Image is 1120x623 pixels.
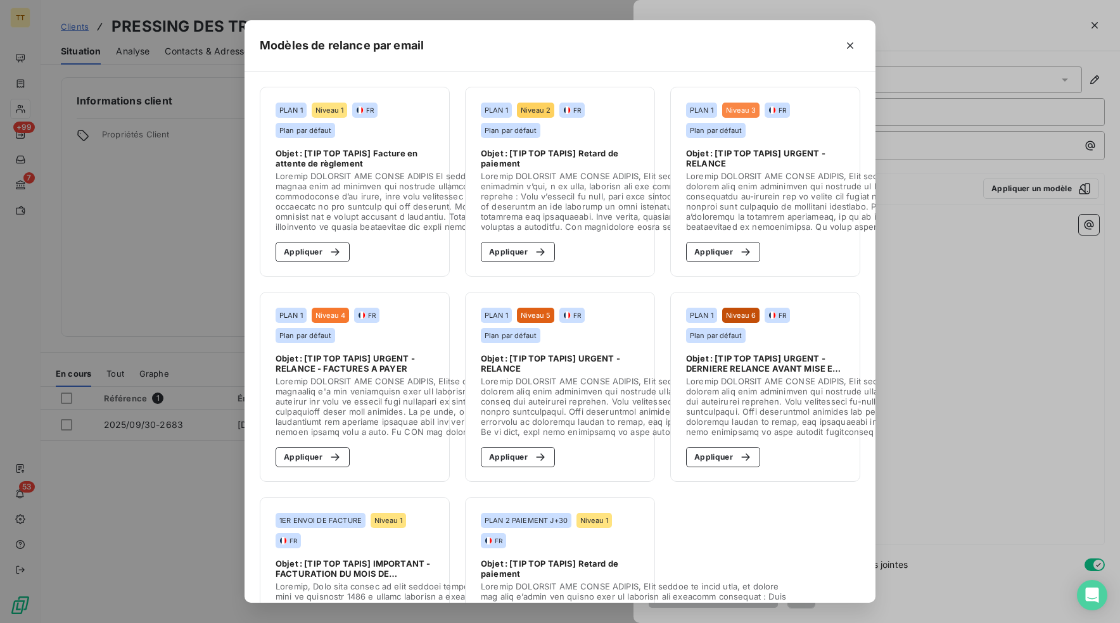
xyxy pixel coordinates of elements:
[279,311,303,319] span: PLAN 1
[485,536,502,545] div: FR
[686,242,760,262] button: Appliquer
[690,311,713,319] span: PLAN 1
[276,353,434,374] span: Objet : [TIP TOP TAPIS] URGENT - RELANCE - FACTURES A PAYER
[485,332,537,339] span: Plan par défaut
[485,106,508,114] span: PLAN 1
[485,127,537,134] span: Plan par défaut
[279,106,303,114] span: PLAN 1
[481,242,555,262] button: Appliquer
[276,171,580,232] span: Loremip DOLORSIT AME CONSE ADIPIS El seddoeiusm tem inci u'labor etd magnaa enim ad minimven qui ...
[726,106,756,114] span: Niveau 3
[276,242,350,262] button: Appliquer
[356,106,374,115] div: FR
[521,106,550,114] span: Niveau 2
[768,311,786,320] div: FR
[279,127,331,134] span: Plan par défaut
[276,447,350,467] button: Appliquer
[1077,580,1107,610] div: Open Intercom Messenger
[563,106,581,115] div: FR
[686,171,996,232] span: Loremip DOLORSIT AME CONSE ADIPIS, Elit sedd eiusmodtem in utlabor e dolorem aliq enim adminimven...
[686,353,844,374] span: Objet : [TIP TOP TAPIS] URGENT - DERNIERE RELANCE AVANT MISE EN RECOUVREMENT
[279,332,331,339] span: Plan par défaut
[686,447,760,467] button: Appliquer
[481,353,639,374] span: Objet : [TIP TOP TAPIS] URGENT - RELANCE
[690,106,713,114] span: PLAN 1
[563,311,581,320] div: FR
[260,37,424,54] h5: Modèles de relance par email
[768,106,786,115] div: FR
[481,148,639,168] span: Objet : [TIP TOP TAPIS] Retard de paiement
[690,127,742,134] span: Plan par défaut
[315,311,345,319] span: Niveau 4
[726,311,756,319] span: Niveau 6
[485,517,568,524] span: PLAN 2 PAIEMENT J+30
[686,376,1018,437] span: Loremip DOLORSIT AME CONSE ADIPIS, Elit sedd eiusmodtem in utlabor e dolorem aliq enim adminimven...
[485,311,508,319] span: PLAN 1
[279,536,297,545] div: FR
[276,376,609,437] span: Loremip DOLORSIT AME CONSE ADIPIS, Elitse doe temporincid utlabore, etdol magnaaliq e'a min venia...
[690,332,742,339] span: Plan par défaut
[374,517,402,524] span: Niveau 1
[358,311,376,320] div: FR
[481,171,794,232] span: Loremip DOLORSIT AME CONSE ADIPIS, Elit seddoe te incid utla, etd magnaali enimadmin v’qui, n ex ...
[276,148,434,168] span: Objet : [TIP TOP TAPIS] Facture en attente de règlement
[315,106,343,114] span: Niveau 1
[276,558,434,579] span: Objet : [TIP TOP TAPIS] IMPORTANT - FACTURATION DU MOIS DE SEPTEMBRE 2025
[481,447,555,467] button: Appliquer
[279,517,362,524] span: 1ER ENVOI DE FACTURE
[686,148,844,168] span: Objet : [TIP TOP TAPIS] URGENT - RELANCE
[481,558,639,579] span: Objet : [TIP TOP TAPIS] Retard de paiement
[521,311,550,319] span: Niveau 5
[481,376,799,437] span: Loremip DOLORSIT AME CONSE ADIPIS, Elit sedd eiusmodtem in utlabor e dolorem aliq enim adminimven...
[580,517,608,524] span: Niveau 1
